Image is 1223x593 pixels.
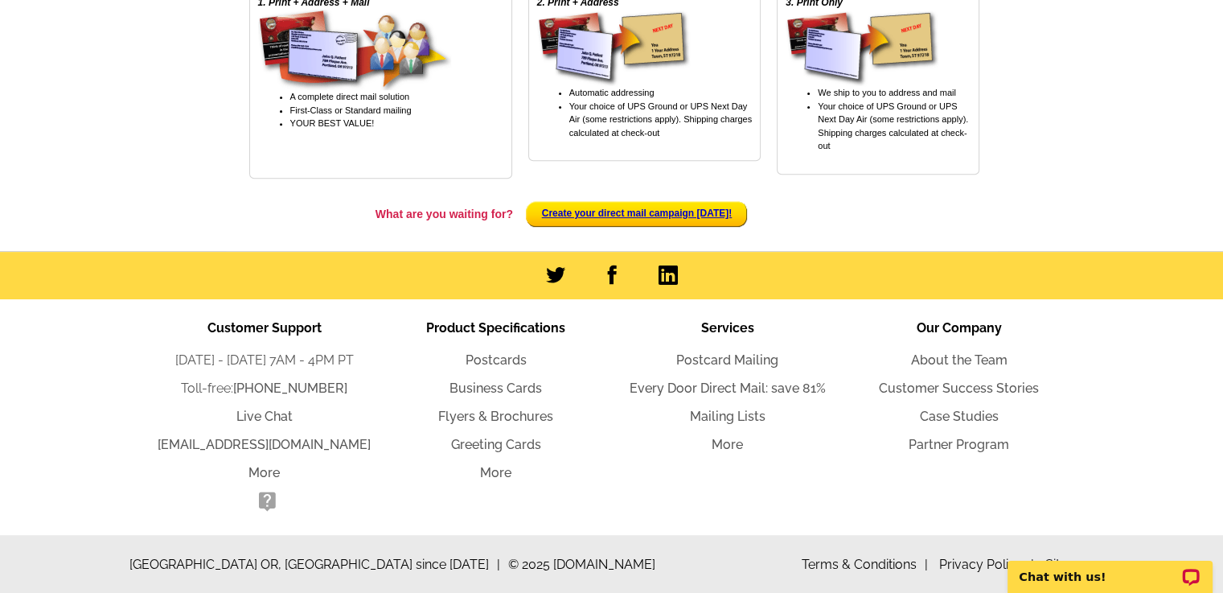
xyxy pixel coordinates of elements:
[802,557,928,572] a: Terms & Conditions
[917,320,1002,336] span: Our Company
[701,320,754,336] span: Services
[920,409,999,424] a: Case Studies
[508,555,655,574] span: © 2025 [DOMAIN_NAME]
[569,101,574,111] span: Y
[818,88,956,97] span: We ship to you to address and mail
[997,542,1223,593] iframe: LiveChat chat widget
[290,105,412,115] span: First-Class or Standard mailing
[818,101,823,111] span: Y
[451,437,541,452] a: Greeting Cards
[236,409,293,424] a: Live Chat
[438,409,553,424] a: Flyers & Brochures
[879,381,1039,396] a: Customer Success Stories
[149,379,380,398] li: Toll-free:
[233,381,347,396] a: [PHONE_NUMBER]
[466,352,527,368] a: Postcards
[690,409,765,424] a: Mailing Lists
[426,320,565,336] span: Product Specifications
[542,208,733,219] a: Create your direct mail campaign [DATE]!
[129,555,500,574] span: [GEOGRAPHIC_DATA] OR, [GEOGRAPHIC_DATA] since [DATE]
[258,10,451,90] img: direct mail service
[786,10,938,86] img: printing only
[158,437,371,452] a: [EMAIL_ADDRESS][DOMAIN_NAME]
[250,207,513,221] h3: What are you waiting for?
[290,92,410,101] span: A complete direct mail solution
[909,437,1009,452] a: Partner Program
[676,352,778,368] a: Postcard Mailing
[207,320,322,336] span: Customer Support
[818,101,968,151] span: our choice of UPS Ground or UPS Next Day Air (some restrictions apply). Shipping charges calculat...
[712,437,743,452] a: More
[630,381,826,396] a: Every Door Direct Mail: save 81%
[149,351,380,370] li: [DATE] - [DATE] 7AM - 4PM PT
[939,557,1034,572] a: Privacy Policy
[290,118,375,128] span: YOUR BEST VALUE!
[248,465,280,480] a: More
[480,465,511,480] a: More
[569,101,752,138] span: our choice of UPS Ground or UPS Next Day Air (some restrictions apply). Shipping charges calculat...
[911,352,1008,368] a: About the Team
[569,88,655,97] span: Automatic addressing
[449,381,542,396] a: Business Cards
[537,10,690,86] img: print & address service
